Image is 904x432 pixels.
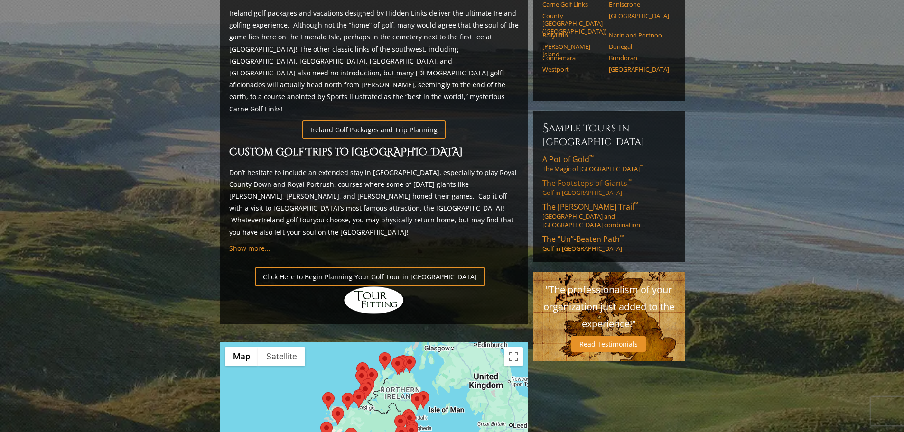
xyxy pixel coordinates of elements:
p: "The professionalism of your organization just added to the experience!" [542,281,675,332]
a: Donegal [609,43,669,50]
a: Ireland golf tour [261,215,313,224]
a: Ballyliffin [542,31,603,39]
a: The [PERSON_NAME] Trail™[GEOGRAPHIC_DATA] and [GEOGRAPHIC_DATA] combination [542,202,675,229]
img: Hidden Links [343,286,405,314]
a: Carne Golf Links [542,0,603,8]
sup: ™ [620,233,624,241]
sup: ™ [640,164,643,170]
span: The [PERSON_NAME] Trail [542,202,638,212]
a: Ireland Golf Packages and Trip Planning [302,120,446,139]
a: Show more... [229,244,270,253]
a: Click Here to Begin Planning Your Golf Tour in [GEOGRAPHIC_DATA] [255,267,485,286]
h2: Custom Golf Trips to [GEOGRAPHIC_DATA] [229,145,519,161]
span: The Footsteps of Giants [542,178,632,188]
span: The “Un”-Beaten Path [542,234,624,244]
a: County [GEOGRAPHIC_DATA] ([GEOGRAPHIC_DATA]) [542,12,603,35]
p: Don’t hesitate to include an extended stay in [GEOGRAPHIC_DATA], especially to play Royal County ... [229,166,519,238]
a: [PERSON_NAME] Island [542,43,603,58]
h6: Sample Tours in [GEOGRAPHIC_DATA] [542,120,675,148]
a: The Footsteps of Giants™Golf in [GEOGRAPHIC_DATA] [542,178,675,197]
a: [GEOGRAPHIC_DATA] [609,65,669,73]
p: Ireland golf packages and vacations designed by Hidden Links deliver the ultimate Ireland golfing... [229,7,519,115]
a: Connemara [542,54,603,62]
a: Bundoran [609,54,669,62]
a: [GEOGRAPHIC_DATA] [609,12,669,19]
a: Enniscrone [609,0,669,8]
a: Narin and Portnoo [609,31,669,39]
a: The “Un”-Beaten Path™Golf in [GEOGRAPHIC_DATA] [542,234,675,253]
span: A Pot of Gold [542,154,594,165]
sup: ™ [589,153,594,161]
a: Read Testimonials [571,336,646,352]
a: Westport [542,65,603,73]
a: A Pot of Gold™The Magic of [GEOGRAPHIC_DATA]™ [542,154,675,173]
sup: ™ [634,201,638,209]
sup: ™ [627,177,632,185]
